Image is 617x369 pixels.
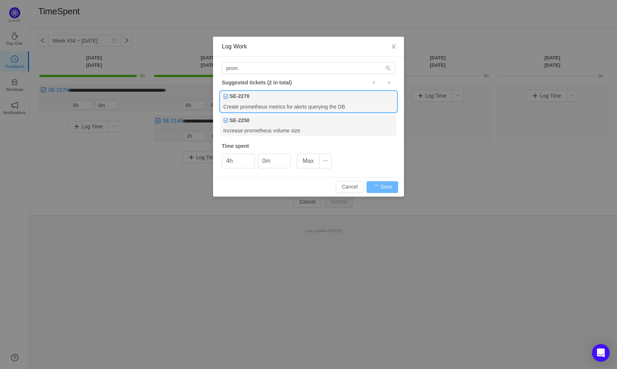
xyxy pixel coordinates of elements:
button: icon: ellipsis [319,154,332,168]
div: Create prometheus metrics for alerts querying the DB [220,102,397,112]
div: Time spent [222,142,395,150]
button: Max [297,154,320,168]
b: SE-2250 [230,117,249,124]
div: Log Work [222,43,395,51]
input: Search [222,62,395,74]
i: icon: search [386,66,391,71]
div: Increase prometheus volume size [220,126,397,136]
b: SE-2270 [230,92,249,100]
img: 10318 [223,94,228,99]
img: 10318 [223,118,228,123]
div: Suggested tickets (2 in total) [222,78,395,87]
button: Cancel [336,181,364,193]
div: Open Intercom Messenger [592,344,610,362]
button: Close [383,37,404,57]
i: icon: close [391,44,397,50]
